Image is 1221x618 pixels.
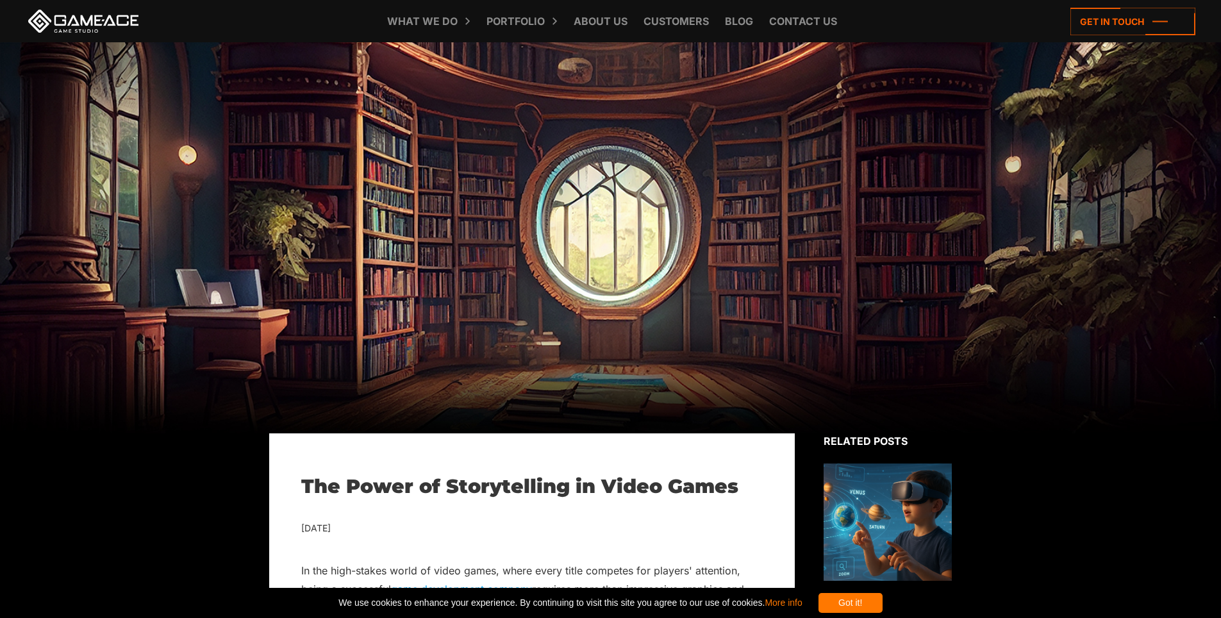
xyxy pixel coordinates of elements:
span: We use cookies to enhance your experience. By continuing to visit this site you agree to our use ... [338,593,802,613]
img: Related [824,464,952,581]
div: Related posts [824,433,952,449]
div: [DATE] [301,521,763,537]
div: Got it! [818,593,883,613]
a: Get in touch [1070,8,1195,35]
a: game development company [391,583,532,596]
a: More info [765,597,802,608]
h1: The Power of Storytelling in Video Games [301,475,763,498]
